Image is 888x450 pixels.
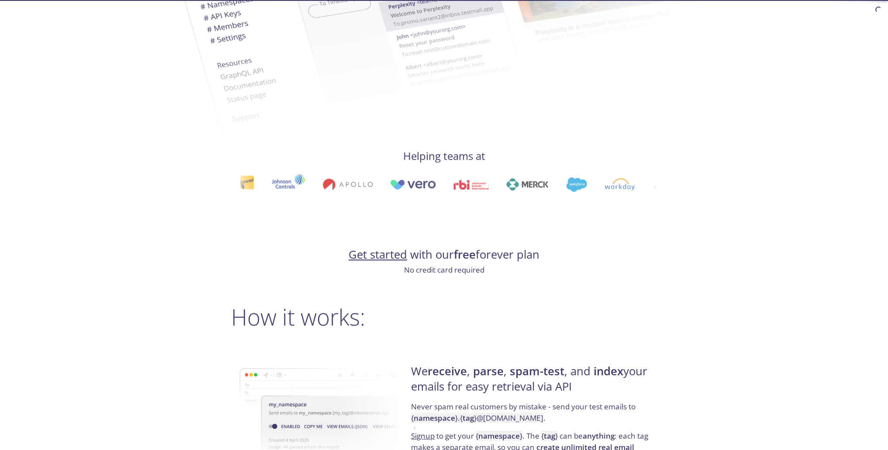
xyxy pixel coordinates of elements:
strong: parse [473,363,504,379]
strong: tag [544,431,555,441]
strong: receive [428,363,467,379]
p: Never spam real customers by mistake - send your test emails to . [411,401,654,430]
img: rbi [443,180,478,190]
h4: We , , , and your emails for easy retrieval via API [411,364,654,401]
strong: index [594,363,623,379]
code: { } [476,431,522,441]
strong: anything [583,431,615,441]
strong: namespace [478,431,520,441]
img: apollo [312,178,362,190]
img: workday [594,178,625,190]
img: merck [496,178,538,190]
h4: Helping teams at [231,149,657,163]
a: Signup [411,431,435,441]
strong: tag [463,413,474,423]
h4: with our forever plan [231,247,657,262]
a: Get started [349,247,407,262]
strong: spam-test [510,363,564,379]
img: vero [380,180,426,190]
p: No credit card required [231,264,657,276]
strong: namespace [414,413,455,423]
code: { } [541,431,558,441]
code: { } . { } @[DOMAIN_NAME] [411,413,543,423]
strong: free [454,247,476,262]
img: salesforce [556,177,577,192]
img: johnsoncontrols [261,174,295,195]
h2: How it works: [231,304,657,330]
